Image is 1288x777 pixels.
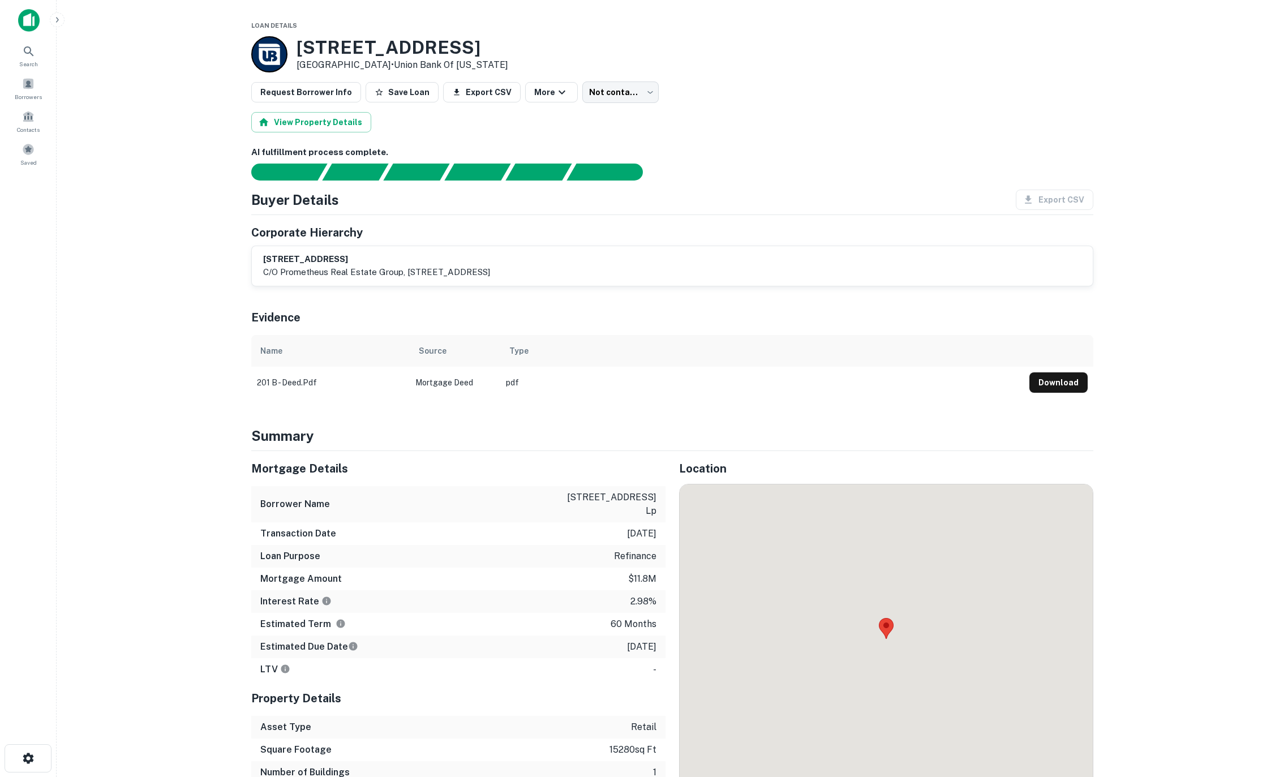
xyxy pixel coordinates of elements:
[627,640,656,654] p: [DATE]
[251,224,363,241] h5: Corporate Hierarchy
[3,139,53,169] a: Saved
[631,720,656,734] p: retail
[348,641,358,651] svg: Estimate is based on a standard schedule for this type of loan.
[251,335,1093,398] div: scrollable content
[394,59,508,70] a: Union Bank Of [US_STATE]
[260,572,342,586] h6: Mortgage Amount
[410,367,500,398] td: Mortgage Deed
[297,58,508,72] p: [GEOGRAPHIC_DATA] •
[260,720,311,734] h6: Asset Type
[627,527,656,540] p: [DATE]
[260,640,358,654] h6: Estimated Due Date
[611,617,656,631] p: 60 months
[630,595,656,608] p: 2.98%
[336,619,346,629] svg: Term is based on a standard schedule for this type of loan.
[653,663,656,676] p: -
[500,367,1024,398] td: pdf
[609,743,656,757] p: 15280 sq ft
[410,335,500,367] th: Source
[238,164,323,181] div: Sending borrower request to AI...
[444,164,510,181] div: Principals found, AI now looking for contact information...
[443,82,521,102] button: Export CSV
[3,106,53,136] a: Contacts
[419,344,446,358] div: Source
[260,344,282,358] div: Name
[509,344,529,358] div: Type
[1231,686,1288,741] iframe: Chat Widget
[263,253,490,266] h6: [STREET_ADDRESS]
[251,335,410,367] th: Name
[679,460,1093,477] h5: Location
[614,550,656,563] p: refinance
[500,335,1024,367] th: Type
[260,497,330,511] h6: Borrower Name
[260,527,336,540] h6: Transaction Date
[251,309,300,326] h5: Evidence
[251,367,410,398] td: 201 b - deed.pdf
[260,595,332,608] h6: Interest Rate
[251,112,371,132] button: View Property Details
[18,9,40,32] img: capitalize-icon.png
[505,164,572,181] div: Principals found, still searching for contact information. This may take time...
[17,125,40,134] span: Contacts
[260,663,290,676] h6: LTV
[322,164,388,181] div: Your request is received and processing...
[3,40,53,71] a: Search
[280,664,290,674] svg: LTVs displayed on the website are for informational purposes only and may be reported incorrectly...
[251,426,1093,446] h4: Summary
[20,158,37,167] span: Saved
[567,164,656,181] div: AI fulfillment process complete.
[19,59,38,68] span: Search
[251,82,361,102] button: Request Borrower Info
[263,265,490,279] p: c/o prometheus real estate group, [STREET_ADDRESS]
[3,73,53,104] a: Borrowers
[260,743,332,757] h6: Square Footage
[525,82,578,102] button: More
[251,22,297,29] span: Loan Details
[366,82,439,102] button: Save Loan
[251,460,666,477] h5: Mortgage Details
[1029,372,1088,393] button: Download
[251,146,1093,159] h6: AI fulfillment process complete.
[251,690,666,707] h5: Property Details
[628,572,656,586] p: $11.8m
[260,550,320,563] h6: Loan Purpose
[297,37,508,58] h3: [STREET_ADDRESS]
[251,190,339,210] h4: Buyer Details
[15,92,42,101] span: Borrowers
[582,81,659,103] div: Not contacted
[260,617,346,631] h6: Estimated Term
[555,491,656,518] p: [STREET_ADDRESS] lp
[383,164,449,181] div: Documents found, AI parsing details...
[321,596,332,606] svg: The interest rates displayed on the website are for informational purposes only and may be report...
